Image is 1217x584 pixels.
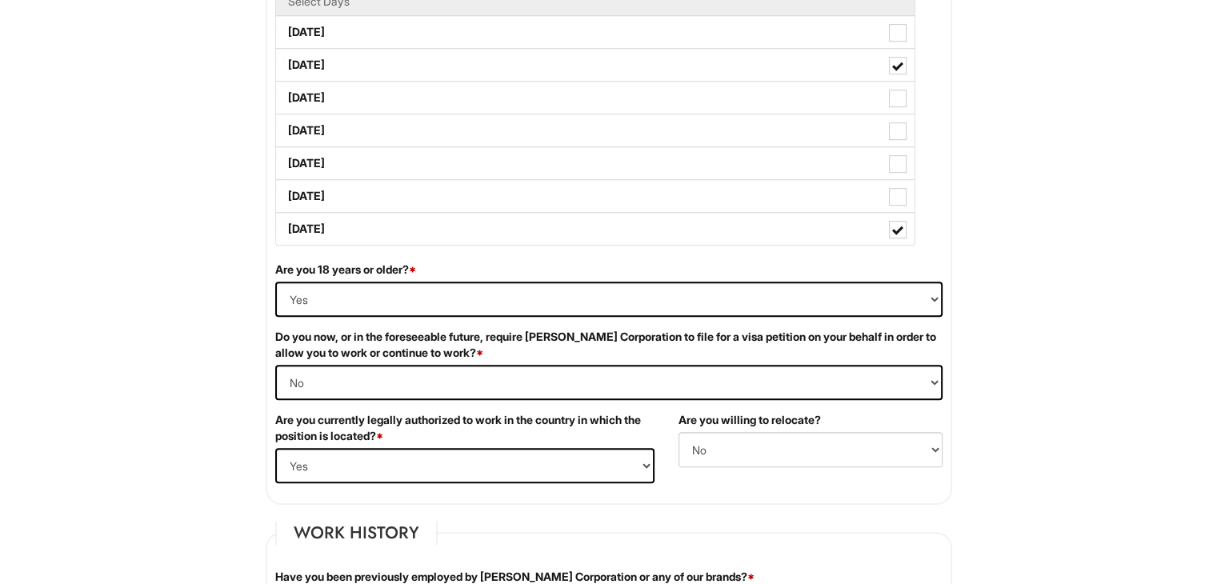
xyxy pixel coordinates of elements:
[679,432,943,467] select: (Yes / No)
[276,49,915,81] label: [DATE]
[275,412,655,444] label: Are you currently legally authorized to work in the country in which the position is located?
[275,262,416,278] label: Are you 18 years or older?
[275,282,943,317] select: (Yes / No)
[276,82,915,114] label: [DATE]
[276,114,915,146] label: [DATE]
[275,521,438,545] legend: Work History
[275,329,943,361] label: Do you now, or in the foreseeable future, require [PERSON_NAME] Corporation to file for a visa pe...
[276,180,915,212] label: [DATE]
[275,365,943,400] select: (Yes / No)
[275,448,655,483] select: (Yes / No)
[276,147,915,179] label: [DATE]
[276,16,915,48] label: [DATE]
[679,412,821,428] label: Are you willing to relocate?
[276,213,915,245] label: [DATE]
